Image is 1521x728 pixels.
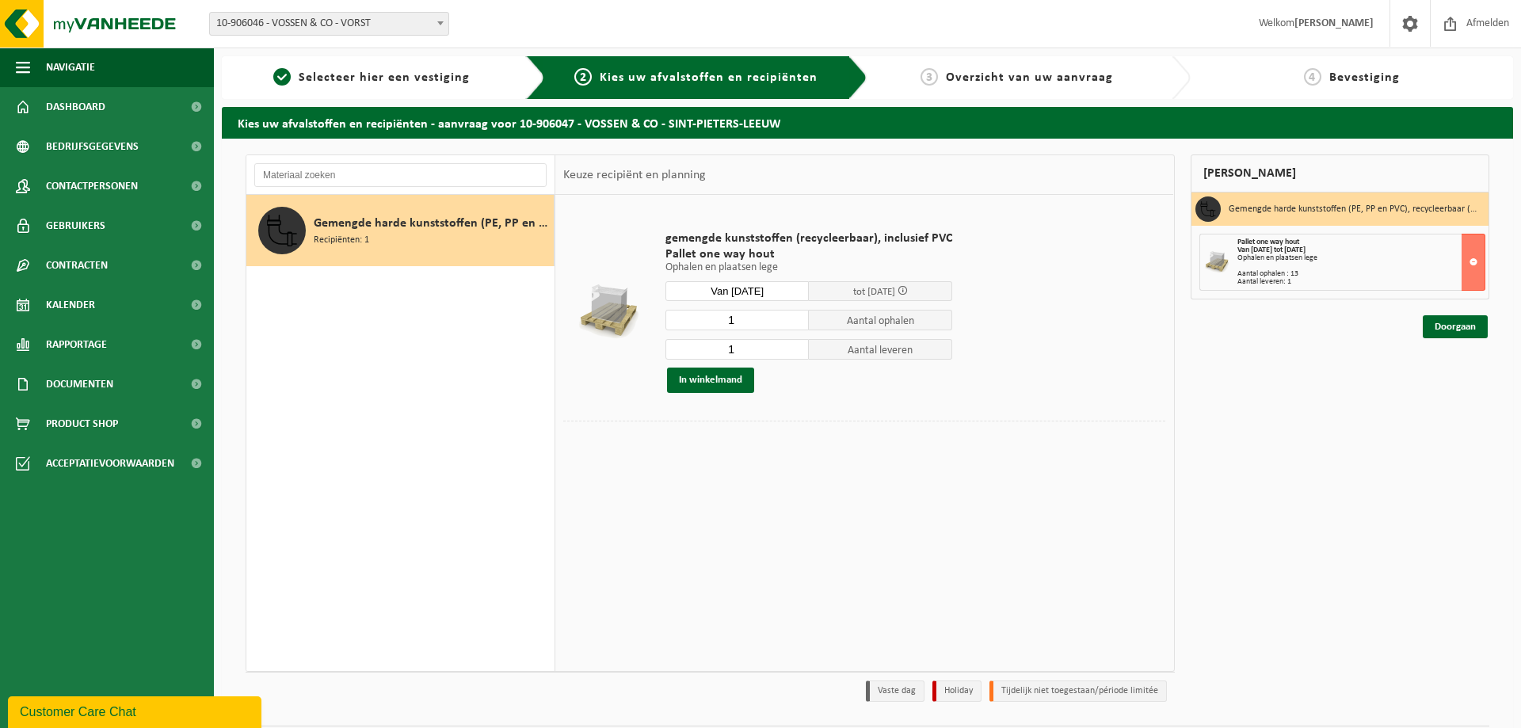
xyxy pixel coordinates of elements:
[932,680,982,702] li: Holiday
[46,127,139,166] span: Bedrijfsgegevens
[46,48,95,87] span: Navigatie
[46,87,105,127] span: Dashboard
[46,325,107,364] span: Rapportage
[46,285,95,325] span: Kalender
[1191,154,1490,192] div: [PERSON_NAME]
[1237,270,1485,278] div: Aantal ophalen : 13
[667,368,754,393] button: In winkelmand
[46,404,118,444] span: Product Shop
[1237,254,1485,262] div: Ophalen en plaatsen lege
[1294,17,1374,29] strong: [PERSON_NAME]
[8,693,265,728] iframe: chat widget
[210,13,448,35] span: 10-906046 - VOSSEN & CO - VORST
[1229,196,1477,222] h3: Gemengde harde kunststoffen (PE, PP en PVC), recycleerbaar (industrieel)
[946,71,1113,84] span: Overzicht van uw aanvraag
[1237,238,1299,246] span: Pallet one way hout
[46,246,108,285] span: Contracten
[665,262,952,273] p: Ophalen en plaatsen lege
[853,287,895,297] span: tot [DATE]
[809,339,952,360] span: Aantal leveren
[600,71,818,84] span: Kies uw afvalstoffen en recipiënten
[46,166,138,206] span: Contactpersonen
[1304,68,1321,86] span: 4
[314,214,550,233] span: Gemengde harde kunststoffen (PE, PP en PVC), recycleerbaar (industrieel)
[1237,246,1306,254] strong: Van [DATE] tot [DATE]
[665,231,952,246] span: gemengde kunststoffen (recycleerbaar), inclusief PVC
[230,68,513,87] a: 1Selecteer hier een vestiging
[665,246,952,262] span: Pallet one way hout
[1237,278,1485,286] div: Aantal leveren: 1
[314,233,369,248] span: Recipiënten: 1
[46,444,174,483] span: Acceptatievoorwaarden
[921,68,938,86] span: 3
[989,680,1167,702] li: Tijdelijk niet toegestaan/période limitée
[254,163,547,187] input: Materiaal zoeken
[665,281,809,301] input: Selecteer datum
[299,71,470,84] span: Selecteer hier een vestiging
[866,680,924,702] li: Vaste dag
[273,68,291,86] span: 1
[555,155,714,195] div: Keuze recipiënt en planning
[209,12,449,36] span: 10-906046 - VOSSEN & CO - VORST
[46,364,113,404] span: Documenten
[1329,71,1400,84] span: Bevestiging
[809,310,952,330] span: Aantal ophalen
[246,195,555,266] button: Gemengde harde kunststoffen (PE, PP en PVC), recycleerbaar (industrieel) Recipiënten: 1
[46,206,105,246] span: Gebruikers
[574,68,592,86] span: 2
[1423,315,1488,338] a: Doorgaan
[222,107,1513,138] h2: Kies uw afvalstoffen en recipiënten - aanvraag voor 10-906047 - VOSSEN & CO - SINT-PIETERS-LEEUW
